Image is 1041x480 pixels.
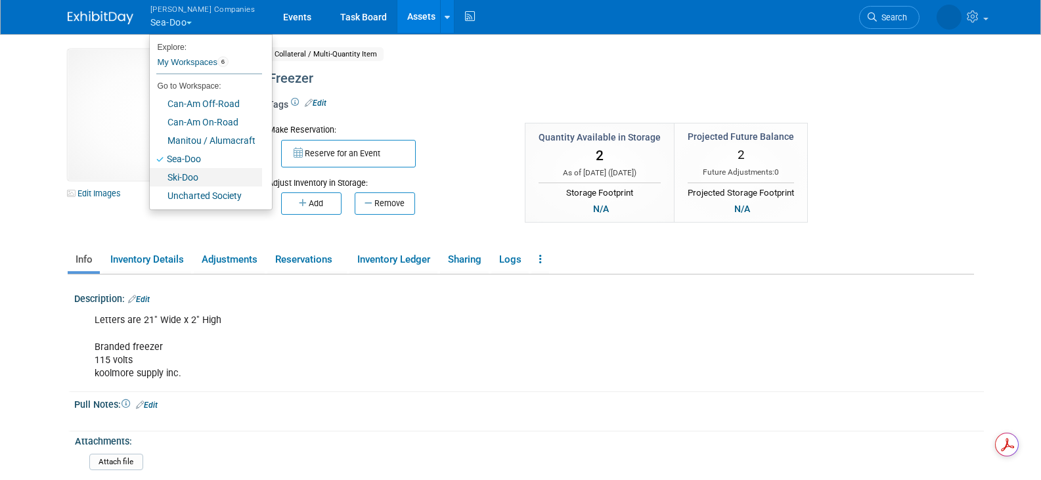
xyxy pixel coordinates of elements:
[268,167,506,189] div: Adjust Inventory in Storage:
[440,248,489,271] a: Sharing
[491,248,529,271] a: Logs
[156,51,262,74] a: My Workspaces6
[75,431,978,448] div: Attachments:
[150,168,262,186] a: Ski-Doo
[150,39,262,51] li: Explore:
[68,185,126,202] a: Edit Images
[539,167,661,179] div: As of [DATE] ( )
[74,395,984,412] div: Pull Notes:
[85,307,812,386] div: Letters are 21" Wide x 2" High Branded freezer 115 volts koolmore supply inc.
[859,6,919,29] a: Search
[355,192,415,215] button: Remove
[68,49,241,181] img: View Images
[68,248,100,271] a: Info
[150,186,262,205] a: Uncharted Society
[150,77,262,95] li: Go to Workspace:
[877,12,907,22] span: Search
[596,148,604,164] span: 2
[611,168,634,177] span: [DATE]
[774,167,779,177] span: 0
[128,295,150,304] a: Edit
[539,183,661,200] div: Storage Footprint
[738,147,745,162] span: 2
[268,47,384,61] span: Collateral / Multi-Quantity Item
[150,2,255,16] span: [PERSON_NAME] Companies
[688,167,794,178] div: Future Adjustments:
[730,202,754,216] div: N/A
[268,123,506,136] div: Make Reservation:
[281,192,342,215] button: Add
[102,248,191,271] a: Inventory Details
[539,131,661,144] div: Quantity Available in Storage
[217,56,229,67] span: 6
[136,401,158,410] a: Edit
[268,98,866,120] div: Tags
[150,95,262,113] a: Can-Am Off-Road
[688,183,794,200] div: Projected Storage Footprint
[150,150,262,168] a: Sea-Doo
[305,98,326,108] a: Edit
[267,248,347,271] a: Reservations
[74,289,984,306] div: Description:
[349,248,437,271] a: Inventory Ledger
[281,140,416,167] button: Reserve for an Event
[688,130,794,143] div: Projected Future Balance
[68,11,133,24] img: ExhibitDay
[150,131,262,150] a: Manitou / Alumacraft
[264,67,866,91] div: Freezer
[150,113,262,131] a: Can-Am On-Road
[194,248,265,271] a: Adjustments
[589,202,613,216] div: N/A
[937,5,962,30] img: Stephanie Johnson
